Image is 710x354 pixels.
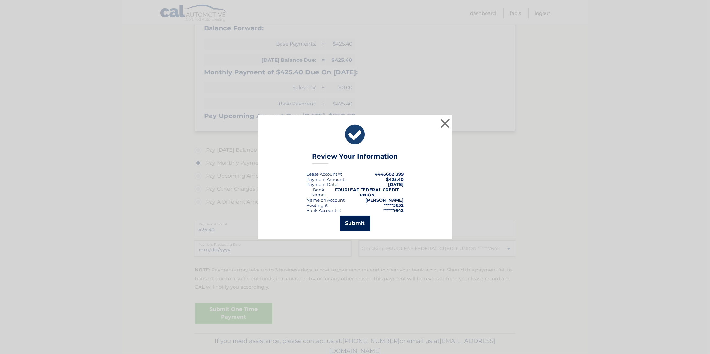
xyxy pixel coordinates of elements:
[306,208,341,213] div: Bank Account #:
[306,187,330,197] div: Bank Name:
[386,177,404,182] span: $425.40
[306,182,338,187] div: :
[312,152,398,164] h3: Review Your Information
[388,182,404,187] span: [DATE]
[306,197,346,203] div: Name on Account:
[306,203,328,208] div: Routing #:
[340,216,370,231] button: Submit
[306,177,345,182] div: Payment Amount:
[375,171,404,177] strong: 44456021399
[439,117,452,130] button: ×
[306,171,342,177] div: Lease Account #:
[306,182,337,187] span: Payment Date
[335,187,399,197] strong: FOURLEAF FEDERAL CREDIT UNION
[365,197,404,203] strong: [PERSON_NAME]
